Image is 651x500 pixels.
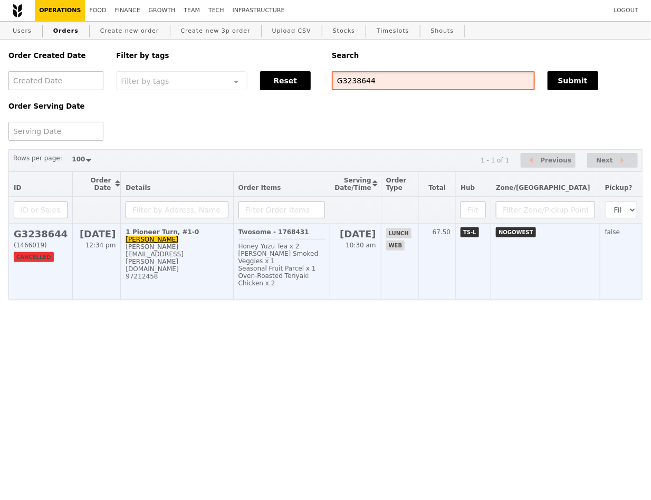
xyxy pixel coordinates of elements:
[548,71,598,90] button: Submit
[121,76,169,85] span: Filter by tags
[461,201,486,218] input: Filter Hub
[126,228,228,236] div: 1 Pioneer Turn, #1-0
[126,184,150,191] span: Details
[116,52,319,60] h5: Filter by tags
[8,52,103,60] h5: Order Created Date
[8,102,103,110] h5: Order Serving Date
[332,71,535,90] input: Search any field
[177,22,255,41] a: Create new 3p order
[386,241,405,251] span: web
[587,153,638,168] button: Next
[126,273,228,280] div: 97212458
[8,71,103,90] input: Created Date
[496,227,535,237] span: NOGOWEST
[433,228,451,236] span: 67.50
[238,272,309,287] span: Oven‑Roasted Teriyaki Chicken x 2
[605,228,620,236] span: false
[496,201,595,218] input: Filter Zone/Pickup Point
[14,252,54,262] span: cancelled
[386,177,407,191] span: Order Type
[49,22,83,41] a: Orders
[238,250,319,265] span: [PERSON_NAME] Smoked Veggies x 1
[13,4,22,17] img: Grain logo
[268,22,315,41] a: Upload CSV
[596,154,613,167] span: Next
[85,242,116,249] span: 12:34 pm
[461,184,475,191] span: Hub
[238,228,309,236] b: Twosome - 1768431
[461,227,479,237] span: TS-L
[329,22,359,41] a: Stocks
[14,242,68,249] div: (1466019)
[372,22,413,41] a: Timeslots
[78,228,116,239] h2: [DATE]
[238,184,281,191] span: Order Items
[332,52,643,60] h5: Search
[238,243,300,250] span: Honey Yuzu Tea x 2
[521,153,576,168] button: Previous
[541,154,572,167] span: Previous
[13,153,62,164] label: Rows per page:
[260,71,311,90] button: Reset
[14,201,68,218] input: ID or Salesperson name
[96,22,164,41] a: Create new order
[427,22,458,41] a: Shouts
[126,201,228,218] input: Filter by Address, Name, Email, Mobile
[14,184,21,191] span: ID
[126,243,228,273] div: [PERSON_NAME][EMAIL_ADDRESS][PERSON_NAME][DOMAIN_NAME]
[346,242,376,249] span: 10:30 am
[238,201,325,218] input: Filter Order Items
[8,122,103,141] input: Serving Date
[481,157,509,164] div: 1 - 1 of 1
[605,184,633,191] span: Pickup?
[496,184,590,191] span: Zone/[GEOGRAPHIC_DATA]
[8,22,36,41] a: Users
[14,228,68,239] h2: G3238644
[238,265,316,272] span: Seasonal Fruit Parcel x 1
[335,228,376,239] h2: [DATE]
[126,236,178,243] a: [PERSON_NAME]
[386,228,411,238] span: lunch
